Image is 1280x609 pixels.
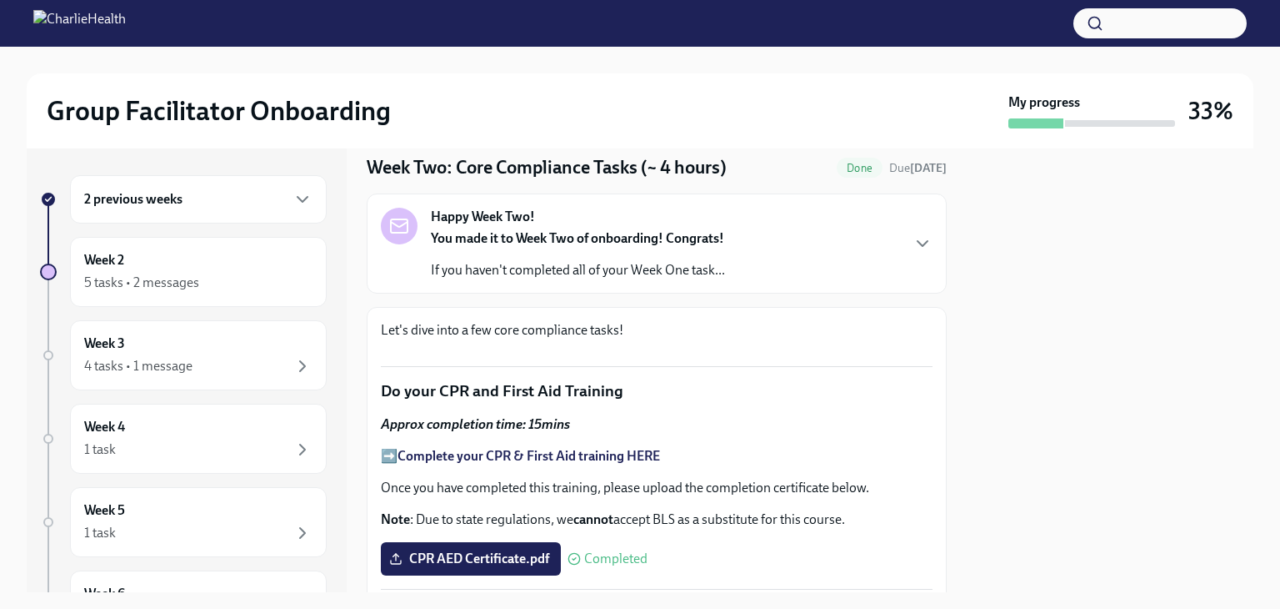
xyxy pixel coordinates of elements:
span: Completed [584,552,647,566]
strong: Note [381,511,410,527]
h2: Group Facilitator Onboarding [47,94,391,128]
label: CPR AED Certificate.pdf [381,542,561,576]
strong: Approx completion time: 15mins [381,416,570,432]
img: CharlieHealth [33,10,126,37]
div: 1 task [84,524,116,542]
p: Once you have completed this training, please upload the completion certificate below. [381,479,932,497]
strong: cannot [573,511,613,527]
span: CPR AED Certificate.pdf [392,551,549,567]
h4: Week Two: Core Compliance Tasks (~ 4 hours) [367,155,727,180]
strong: You made it to Week Two of onboarding! Congrats! [431,230,724,246]
strong: My progress [1008,93,1080,112]
h6: Week 4 [84,418,125,436]
div: 2 previous weeks [70,175,327,224]
p: If you haven't completed all of your Week One task... [431,261,725,279]
h6: Week 5 [84,501,125,520]
h6: 2 previous weeks [84,190,182,209]
a: Week 41 task [40,404,327,474]
a: Week 34 tasks • 1 message [40,320,327,390]
strong: Happy Week Two! [431,208,535,226]
div: 5 tasks • 2 messages [84,274,199,292]
a: Week 51 task [40,487,327,557]
h6: Week 2 [84,251,124,269]
h3: 33% [1188,96,1233,126]
p: ➡️ [381,447,932,466]
a: Week 25 tasks • 2 messages [40,237,327,307]
a: Complete your CPR & First Aid training HERE [397,448,660,464]
div: 1 task [84,440,116,459]
h6: Week 6 [84,585,125,603]
span: Done [837,162,882,174]
p: Let's dive into a few core compliance tasks! [381,321,932,340]
p: Do your CPR and First Aid Training [381,380,932,402]
div: 4 tasks • 1 message [84,357,192,375]
strong: [DATE] [910,161,947,175]
h6: Week 3 [84,335,125,353]
span: October 13th, 2025 10:00 [889,160,947,176]
p: : Due to state regulations, we accept BLS as a substitute for this course. [381,511,932,529]
span: Due [889,161,947,175]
